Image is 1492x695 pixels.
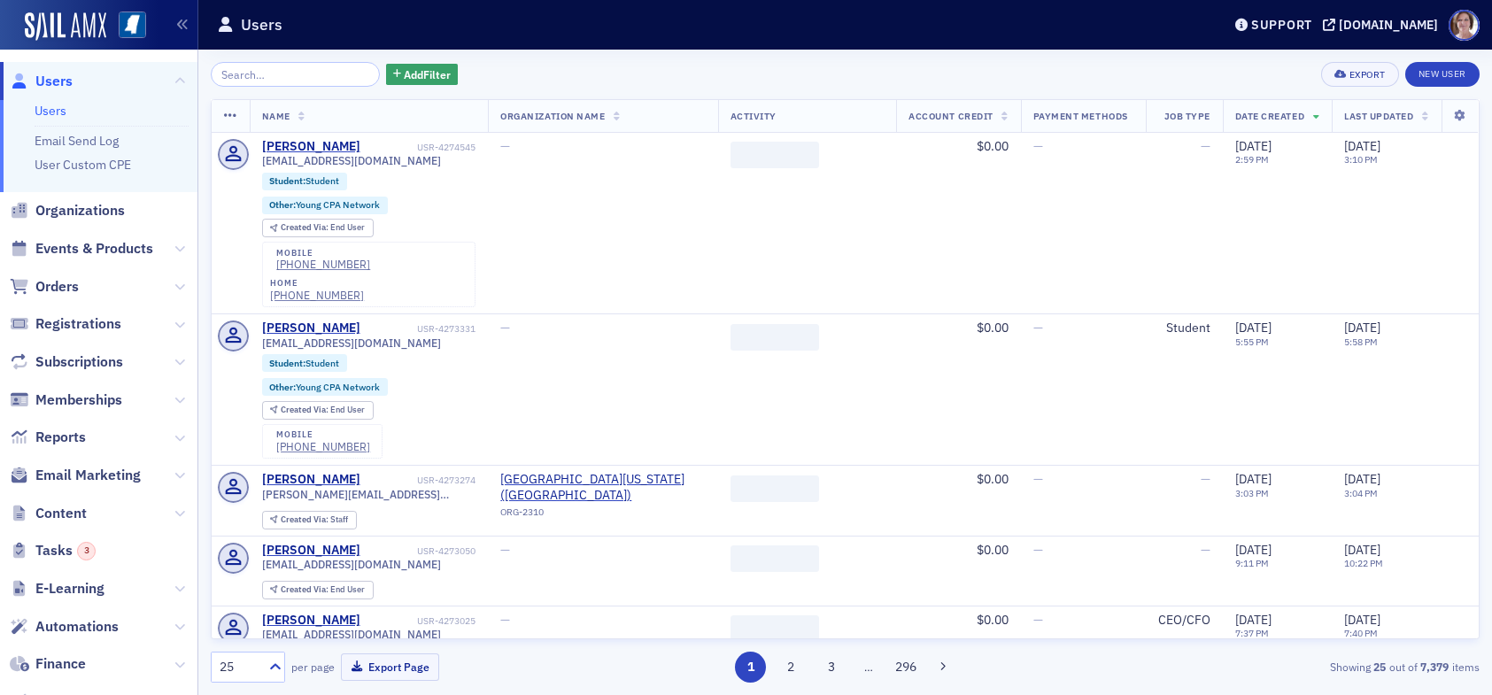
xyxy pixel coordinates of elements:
time: 7:40 PM [1344,627,1378,639]
time: 3:10 PM [1344,153,1378,166]
span: [EMAIL_ADDRESS][DOMAIN_NAME] [262,336,441,350]
label: per page [291,659,335,675]
span: University of Southern Mississippi (Hattiesburg) [500,472,705,503]
span: [EMAIL_ADDRESS][DOMAIN_NAME] [262,628,441,641]
div: USR-4273050 [363,545,475,557]
span: — [500,138,510,154]
div: USR-4273331 [363,323,475,335]
time: 3:04 PM [1344,487,1378,499]
span: Student : [269,174,305,187]
strong: 25 [1371,659,1389,675]
a: [PHONE_NUMBER] [270,289,364,302]
span: Profile [1449,10,1480,41]
div: Support [1251,17,1312,33]
a: E-Learning [10,579,104,598]
a: Memberships [10,390,122,410]
div: Showing out of items [1069,659,1480,675]
a: [PERSON_NAME] [262,543,360,559]
span: Last Updated [1344,110,1413,122]
span: Subscriptions [35,352,123,372]
span: Content [35,504,87,523]
span: Date Created [1235,110,1304,122]
span: — [1033,320,1043,336]
div: Created Via: End User [262,219,374,237]
span: — [1033,471,1043,487]
div: mobile [276,429,370,440]
button: AddFilter [386,64,459,86]
button: 1 [735,652,766,683]
span: [EMAIL_ADDRESS][DOMAIN_NAME] [262,558,441,571]
a: Other:Young CPA Network [269,199,380,211]
time: 5:55 PM [1235,336,1269,348]
div: Student: [262,354,348,372]
a: Events & Products [10,239,153,259]
a: [GEOGRAPHIC_DATA][US_STATE] ([GEOGRAPHIC_DATA]) [500,472,705,503]
span: $0.00 [977,542,1009,558]
span: [DATE] [1344,138,1380,154]
span: [DATE] [1344,542,1380,558]
div: Export [1349,70,1386,80]
span: Created Via : [281,583,330,595]
time: 7:37 PM [1235,627,1269,639]
span: Memberships [35,390,122,410]
span: [DATE] [1235,471,1272,487]
button: Export Page [341,653,439,681]
span: [DATE] [1344,612,1380,628]
a: Reports [10,428,86,447]
time: 5:58 PM [1344,336,1378,348]
div: Other: [262,197,389,214]
span: — [500,320,510,336]
span: — [1201,471,1210,487]
input: Search… [211,62,380,87]
span: Users [35,72,73,91]
span: ‌ [731,545,819,572]
a: [PERSON_NAME] [262,613,360,629]
div: [PHONE_NUMBER] [276,440,370,453]
span: Reports [35,428,86,447]
time: 2:59 PM [1235,153,1269,166]
span: Events & Products [35,239,153,259]
span: Other : [269,198,296,211]
div: End User [281,223,365,233]
div: [DOMAIN_NAME] [1339,17,1438,33]
div: End User [281,405,365,415]
span: — [1201,542,1210,558]
img: SailAMX [119,12,146,39]
span: Organization Name [500,110,605,122]
button: [DOMAIN_NAME] [1323,19,1444,31]
a: Student:Student [269,358,339,369]
span: Registrations [35,314,121,334]
span: Tasks [35,541,96,560]
a: User Custom CPE [35,157,131,173]
span: — [1033,612,1043,628]
span: Add Filter [404,66,451,82]
a: [PERSON_NAME] [262,320,360,336]
div: Other: [262,378,389,396]
span: ‌ [731,324,819,351]
span: Automations [35,617,119,637]
div: USR-4273274 [363,475,475,486]
span: Created Via : [281,404,330,415]
span: Activity [731,110,777,122]
h1: Users [241,14,282,35]
div: Created Via: End User [262,401,374,420]
button: 2 [776,652,807,683]
span: [DATE] [1235,138,1272,154]
strong: 7,379 [1418,659,1452,675]
a: Organizations [10,201,125,220]
button: 296 [890,652,921,683]
a: Other:Young CPA Network [269,382,380,393]
div: Staff [281,515,348,525]
span: [DATE] [1344,471,1380,487]
a: Finance [10,654,86,674]
span: E-Learning [35,579,104,598]
div: Created Via: End User [262,581,374,599]
div: USR-4274545 [363,142,475,153]
img: SailAMX [25,12,106,41]
span: [DATE] [1344,320,1380,336]
span: [PERSON_NAME][EMAIL_ADDRESS][PERSON_NAME][DOMAIN_NAME] [262,488,476,501]
span: [DATE] [1235,612,1272,628]
span: [EMAIL_ADDRESS][DOMAIN_NAME] [262,154,441,167]
span: [DATE] [1235,320,1272,336]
